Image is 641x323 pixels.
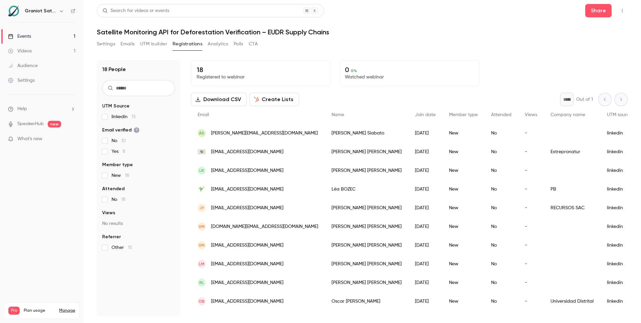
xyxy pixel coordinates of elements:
div: New [442,273,484,292]
h1: 18 People [102,65,126,73]
div: [PERSON_NAME] [PERSON_NAME] [325,199,408,217]
button: Download CSV [191,93,247,106]
div: [DATE] [408,236,442,255]
span: Other [112,244,132,251]
div: [DATE] [408,161,442,180]
div: [PERSON_NAME] [PERSON_NAME] [325,142,408,161]
span: Email verified [102,127,140,133]
p: Registered to webinar [197,74,326,80]
div: linkedin [600,273,639,292]
span: Views [102,210,115,216]
div: [PERSON_NAME] Siabato [325,124,408,142]
span: [EMAIL_ADDRESS][DOMAIN_NAME] [211,261,283,268]
div: No [484,199,518,217]
div: No [484,217,518,236]
a: Manage [59,308,75,313]
span: Member type [449,112,478,117]
div: [DATE] [408,255,442,273]
span: Email [198,112,209,117]
h1: Satellite Monitoring API for Deforestation Verification – EUDR Supply Chains [97,28,628,36]
button: CTA [249,39,258,49]
section: facet-groups [102,103,175,251]
div: Videos [8,48,32,54]
span: Yes [112,148,125,155]
span: JY [199,205,204,211]
div: - [518,236,544,255]
span: VM [199,224,205,230]
div: New [442,161,484,180]
div: [PERSON_NAME] [PERSON_NAME] [325,161,408,180]
div: linkedin [600,255,639,273]
span: [EMAIL_ADDRESS][DOMAIN_NAME] [211,205,283,212]
span: No [112,196,126,203]
span: Join date [415,112,436,117]
div: Universidad Distrital [544,292,600,311]
span: OB [199,298,205,304]
span: Attended [491,112,511,117]
div: [PERSON_NAME] [PERSON_NAME] [325,217,408,236]
a: SpeakerHub [17,120,44,127]
div: [DATE] [408,292,442,311]
img: Graniot Satellite Technologies SL [8,6,19,16]
button: UTM builder [140,39,167,49]
div: Audience [8,62,38,69]
div: linkedin [600,199,639,217]
div: New [442,199,484,217]
span: ÁS [199,130,204,136]
div: No [484,180,518,199]
span: [EMAIL_ADDRESS][DOMAIN_NAME] [211,148,283,155]
div: No [484,161,518,180]
span: new [48,121,61,127]
span: Attended [102,186,125,192]
span: 8 [123,149,125,154]
span: LR [199,168,204,174]
li: help-dropdown-opener [8,105,75,112]
div: [DATE] [408,142,442,161]
div: - [518,199,544,217]
span: Name [332,112,344,117]
span: LM [199,261,204,267]
div: New [442,124,484,142]
button: Create Lists [249,93,299,106]
div: Oscar [PERSON_NAME] [325,292,408,311]
span: New [112,172,129,179]
span: 18 [125,173,129,178]
div: Events [8,33,31,40]
div: No [484,142,518,161]
span: [EMAIL_ADDRESS][DOMAIN_NAME] [211,186,283,193]
button: Registrations [173,39,202,49]
p: Out of 1 [576,96,593,103]
button: Emails [121,39,135,49]
span: Member type [102,161,133,168]
span: Views [525,112,537,117]
button: Settings [97,39,115,49]
div: - [518,180,544,199]
div: No [484,273,518,292]
div: - [518,273,544,292]
div: New [442,217,484,236]
span: Company name [551,112,585,117]
div: - [518,161,544,180]
p: No results [102,220,175,227]
div: Extrepronatur [544,142,600,161]
span: [EMAIL_ADDRESS][DOMAIN_NAME] [211,242,283,249]
div: New [442,255,484,273]
span: UTM Source [102,103,130,109]
h6: Graniot Satellite Technologies SL [25,8,56,14]
div: - [518,124,544,142]
span: 15 [132,114,136,119]
span: No [112,137,126,144]
span: 15 [128,245,132,250]
div: New [442,236,484,255]
span: [EMAIL_ADDRESS][DOMAIN_NAME] [211,167,283,174]
div: - [518,217,544,236]
span: [EMAIL_ADDRESS][DOMAIN_NAME] [211,298,283,305]
span: [PERSON_NAME][EMAIL_ADDRESS][DOMAIN_NAME] [211,130,318,137]
div: New [442,142,484,161]
span: [DOMAIN_NAME][EMAIL_ADDRESS][DOMAIN_NAME] [211,223,318,230]
div: [DATE] [408,217,442,236]
div: No [484,255,518,273]
button: Share [585,4,612,17]
span: What's new [17,135,42,142]
img: preferredbynature.org [198,185,206,193]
